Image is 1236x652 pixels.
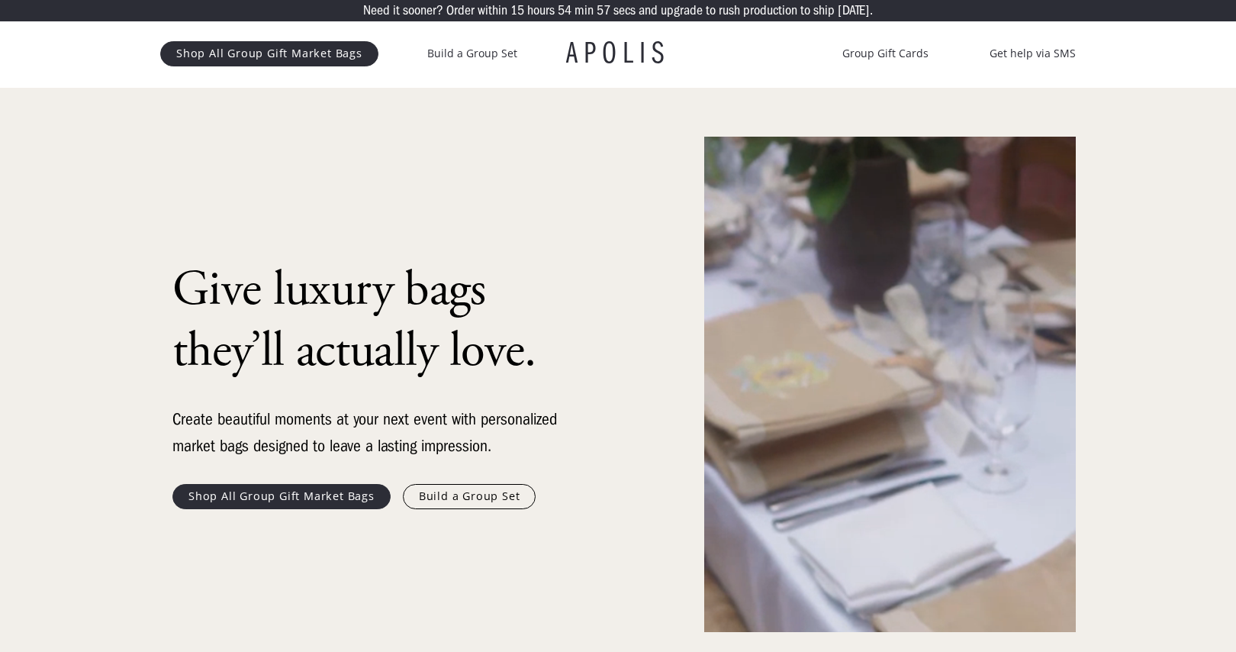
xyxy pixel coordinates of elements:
h1: Give luxury bags they’ll actually love. [172,260,569,382]
a: Group Gift Cards [842,44,929,63]
p: and upgrade to rush production to ship [DATE]. [639,4,873,18]
a: Build a Group Set [403,484,536,508]
p: secs [613,4,636,18]
a: APOLIS [566,38,670,69]
a: Get help via SMS [990,44,1076,63]
a: Shop All Group Gift Market Bags [172,484,391,508]
p: Need it sooner? Order within [363,4,507,18]
p: 15 [510,4,524,18]
a: Build a Group Set [427,44,517,63]
div: Create beautiful moments at your next event with personalized market bags designed to leave a las... [172,406,569,460]
p: 54 [558,4,571,18]
a: Shop All Group Gift Market Bags [160,41,378,66]
p: 57 [597,4,610,18]
p: hours [527,4,555,18]
p: min [575,4,594,18]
